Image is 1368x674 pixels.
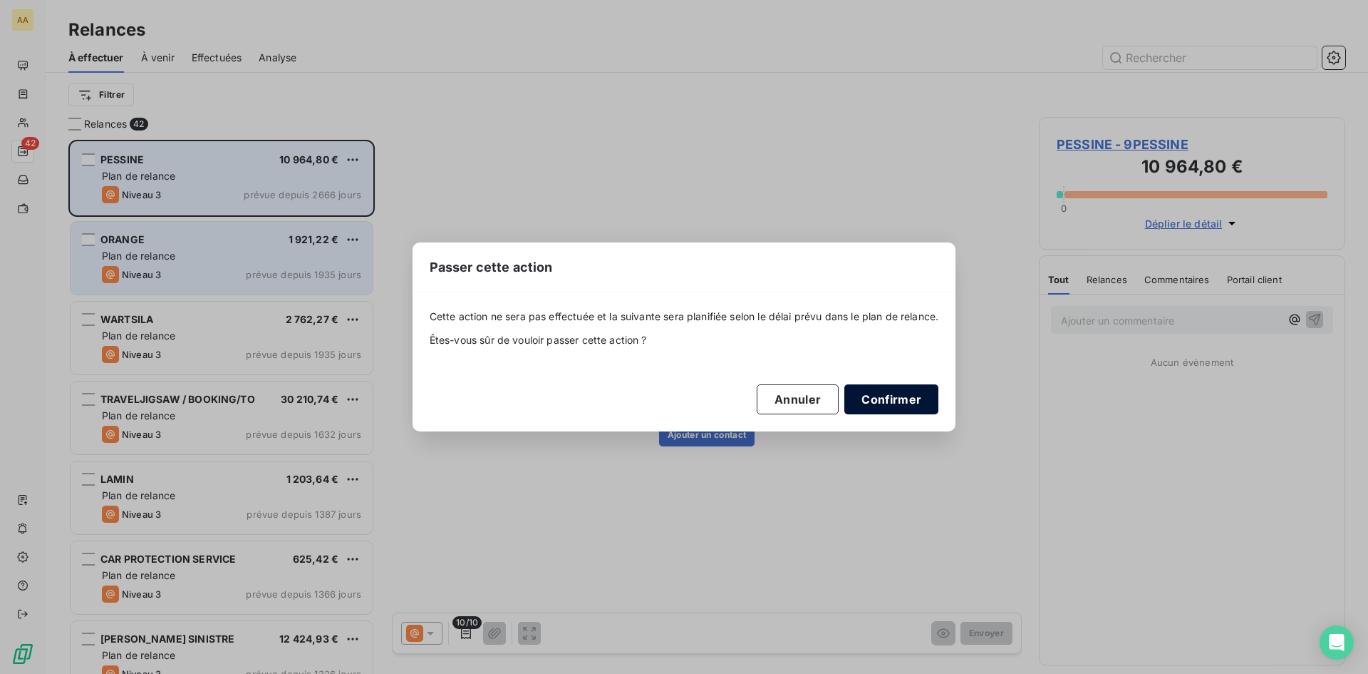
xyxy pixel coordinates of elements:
span: Passer cette action [430,257,553,277]
button: Annuler [757,384,839,414]
button: Confirmer [844,384,938,414]
span: Cette action ne sera pas effectuée et la suivante sera planifiée selon le délai prévu dans le pla... [430,310,939,324]
div: Open Intercom Messenger [1320,626,1354,660]
span: Êtes-vous sûr de vouloir passer cette action ? [430,333,939,347]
